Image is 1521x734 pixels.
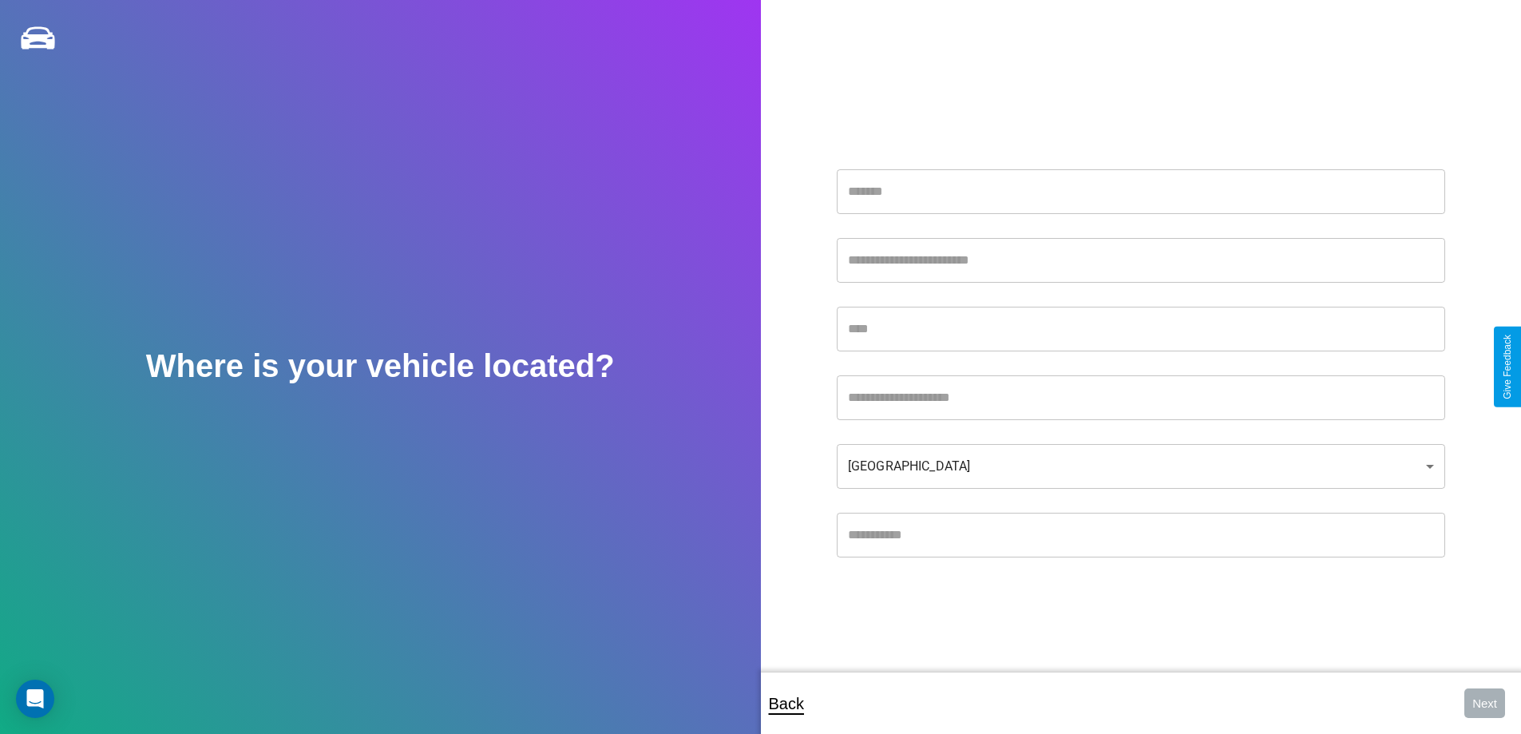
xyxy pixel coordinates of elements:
[837,444,1445,489] div: [GEOGRAPHIC_DATA]
[1502,335,1513,399] div: Give Feedback
[769,689,804,718] p: Back
[16,680,54,718] div: Open Intercom Messenger
[146,348,615,384] h2: Where is your vehicle located?
[1464,688,1505,718] button: Next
